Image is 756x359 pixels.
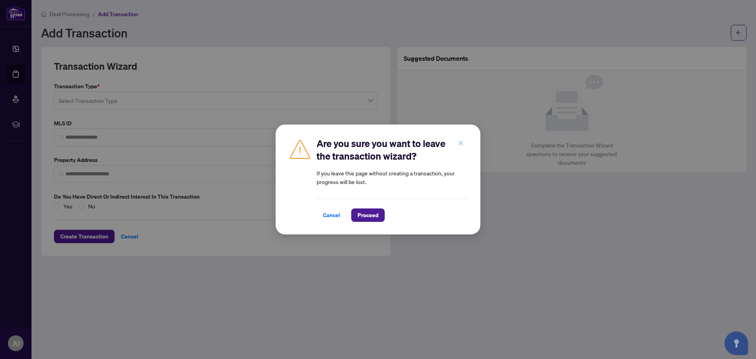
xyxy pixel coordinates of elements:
[317,208,346,222] button: Cancel
[358,209,378,221] span: Proceed
[317,169,468,186] article: If you leave this page without creating a transaction, your progress will be lost.
[351,208,385,222] button: Proceed
[323,209,340,221] span: Cancel
[724,331,748,355] button: Open asap
[317,137,468,162] h2: Are you sure you want to leave the transaction wizard?
[458,140,463,146] span: close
